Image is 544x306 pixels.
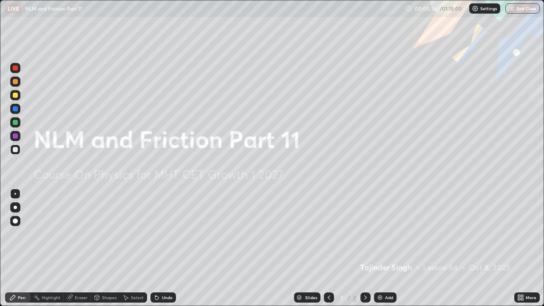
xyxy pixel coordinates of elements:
div: Slides [305,295,317,300]
img: class-settings-icons [472,5,479,12]
div: Eraser [75,295,88,300]
p: Settings [480,6,497,11]
div: More [526,295,536,300]
img: add-slide-button [377,294,383,301]
div: / [348,295,350,300]
p: NLM and Friction Part 11 [25,5,82,12]
div: Highlight [42,295,60,300]
div: 2 [352,294,357,301]
div: Undo [162,295,173,300]
button: End Class [505,3,540,14]
img: end-class-cross [508,5,515,12]
p: LIVE [8,5,19,12]
div: 2 [337,295,346,300]
div: Shapes [102,295,116,300]
div: Add [385,295,393,300]
div: Pen [18,295,25,300]
div: Select [131,295,144,300]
